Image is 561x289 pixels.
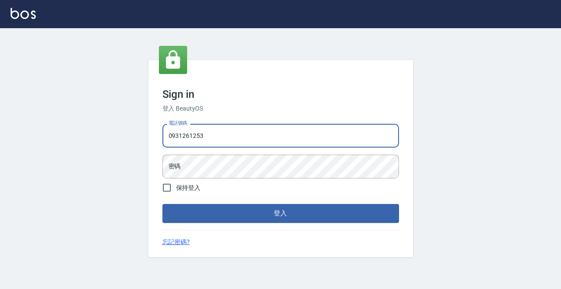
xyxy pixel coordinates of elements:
[176,183,201,193] span: 保持登入
[169,120,187,126] label: 電話號碼
[162,204,399,222] button: 登入
[11,8,36,19] img: Logo
[162,88,399,100] h3: Sign in
[162,104,399,113] h6: 登入 BeautyOS
[162,237,190,247] a: 忘記密碼?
